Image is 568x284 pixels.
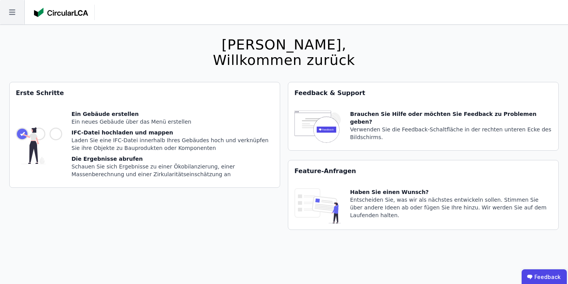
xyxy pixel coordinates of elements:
[288,160,558,182] div: Feature-Anfragen
[71,110,274,118] div: Ein Gebäude erstellen
[288,82,558,104] div: Feedback & Support
[294,110,341,144] img: feedback-icon-HCTs5lye.svg
[10,82,280,104] div: Erste Schritte
[350,110,552,126] div: Brauchen Sie Hilfe oder möchten Sie Feedback zu Problemen geben?
[350,126,552,141] div: Verwenden Sie die Feedback-Schaltfläche in der rechten unteren Ecke des Bildschirms.
[294,188,341,223] img: feature_request_tile-UiXE1qGU.svg
[71,129,274,136] div: IFC-Datei hochladen und mappen
[16,110,62,181] img: getting_started_tile-DrF_GRSv.svg
[71,155,274,163] div: Die Ergebnisse abrufen
[34,8,88,17] img: Concular
[71,163,274,178] div: Schauen Sie sich Ergebnisse zu einer Ökobilanzierung, einer Massenberechnung und einer Zirkularit...
[350,188,552,196] div: Haben Sie einen Wunsch?
[350,196,552,219] div: Entscheiden Sie, was wir als nächstes entwickeln sollen. Stimmen Sie über andere Ideen ab oder fü...
[213,53,355,68] div: Willkommen zurück
[213,37,355,53] div: [PERSON_NAME],
[71,118,274,126] div: Ein neues Gebäude über das Menü erstellen
[71,136,274,152] div: Laden Sie eine IFC-Datei innerhalb Ihres Gebäudes hoch und verknüpfen Sie ihre Objekte zu Bauprod...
